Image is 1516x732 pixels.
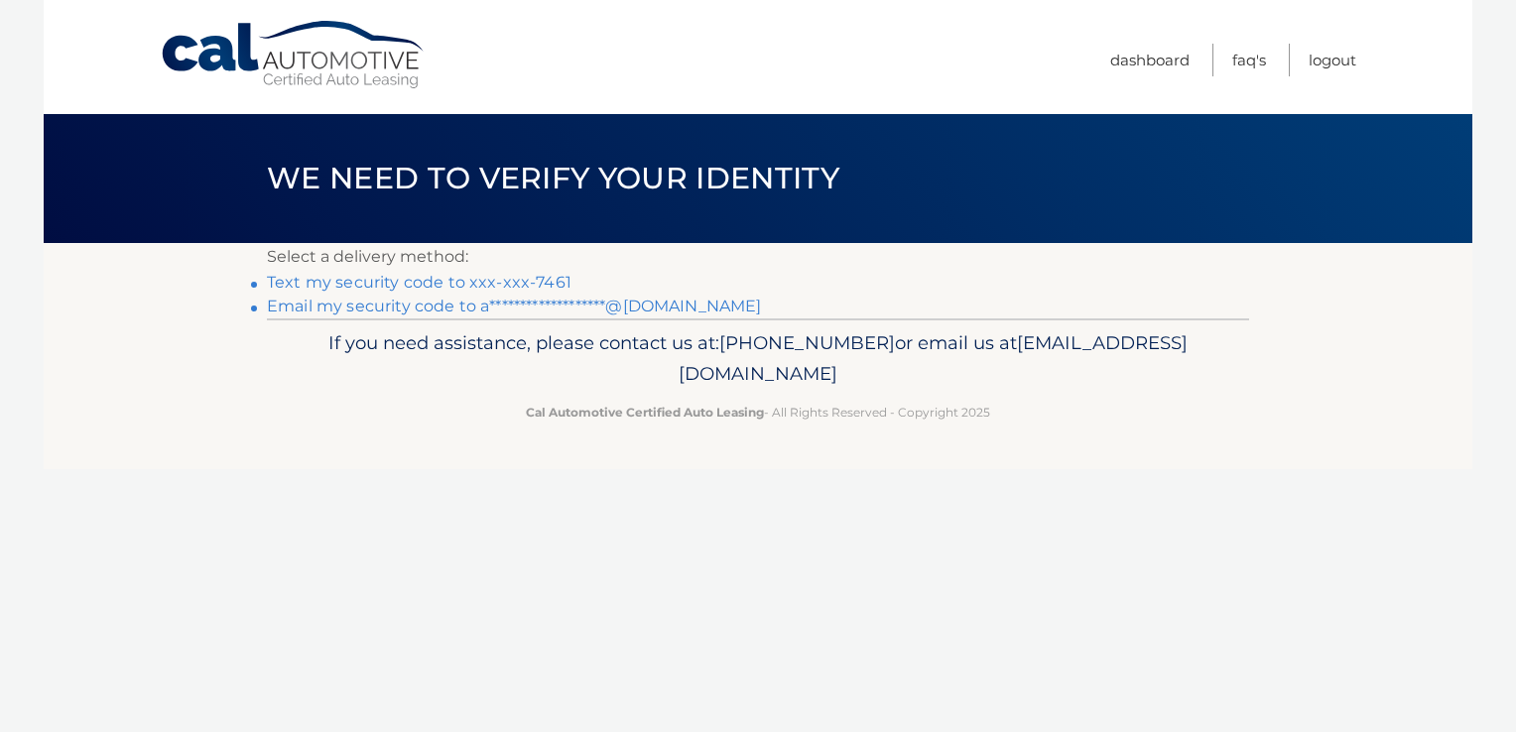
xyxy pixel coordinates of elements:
[280,327,1236,391] p: If you need assistance, please contact us at: or email us at
[1110,44,1190,76] a: Dashboard
[267,160,839,196] span: We need to verify your identity
[526,405,764,420] strong: Cal Automotive Certified Auto Leasing
[280,402,1236,423] p: - All Rights Reserved - Copyright 2025
[267,243,1249,271] p: Select a delivery method:
[1309,44,1356,76] a: Logout
[719,331,895,354] span: [PHONE_NUMBER]
[267,273,571,292] a: Text my security code to xxx-xxx-7461
[160,20,428,90] a: Cal Automotive
[1232,44,1266,76] a: FAQ's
